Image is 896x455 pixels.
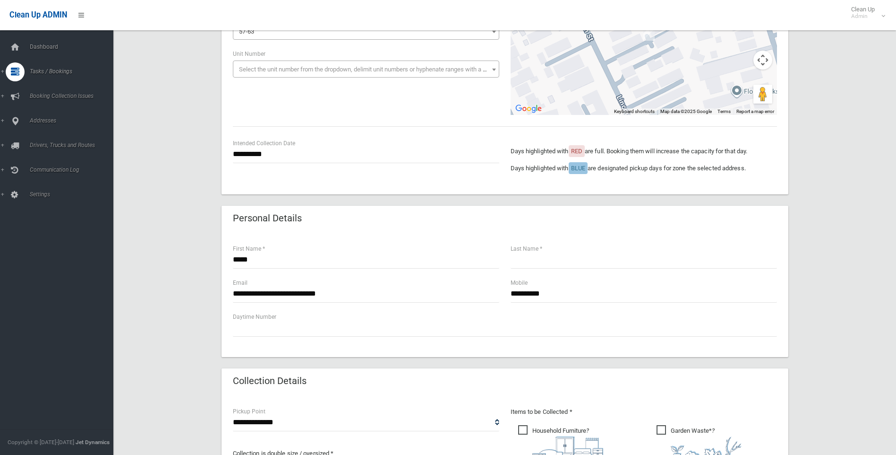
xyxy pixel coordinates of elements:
span: Copyright © [DATE]-[DATE] [8,439,74,446]
header: Personal Details [222,209,313,227]
a: Report a map error [736,109,774,114]
header: Collection Details [222,372,318,390]
button: Drag Pegman onto the map to open Street View [753,85,772,104]
div: 57-63 Lincoln Street, BELFIELD NSW 2191 [643,25,655,41]
span: 57-63 [235,25,497,38]
span: RED [571,148,582,155]
a: Open this area in Google Maps (opens a new window) [513,103,544,115]
span: Map data ©2025 Google [660,109,712,114]
span: Communication Log [27,166,120,173]
img: Google [513,103,544,115]
p: Items to be Collected * [511,406,777,418]
span: Select the unit number from the dropdown, delimit unit numbers or hyphenate ranges with a comma [239,66,503,73]
span: Dashboard [27,44,120,50]
span: Booking Collection Issues [27,93,120,99]
p: Days highlighted with are full. Booking them will increase the capacity for that day. [511,146,777,157]
small: Admin [851,13,875,20]
span: Tasks / Bookings [27,68,120,75]
span: BLUE [571,165,585,172]
button: Map camera controls [753,51,772,70]
span: Clean Up [846,6,884,20]
span: Addresses [27,117,120,124]
a: Terms (opens in new tab) [717,109,731,114]
span: 57-63 [233,23,499,40]
span: Clean Up ADMIN [9,10,67,19]
span: 57-63 [239,28,254,35]
p: Days highlighted with are designated pickup days for zone the selected address. [511,163,777,174]
span: Drivers, Trucks and Routes [27,142,120,149]
button: Keyboard shortcuts [614,108,655,115]
strong: Jet Dynamics [76,439,110,446]
span: Settings [27,191,120,198]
